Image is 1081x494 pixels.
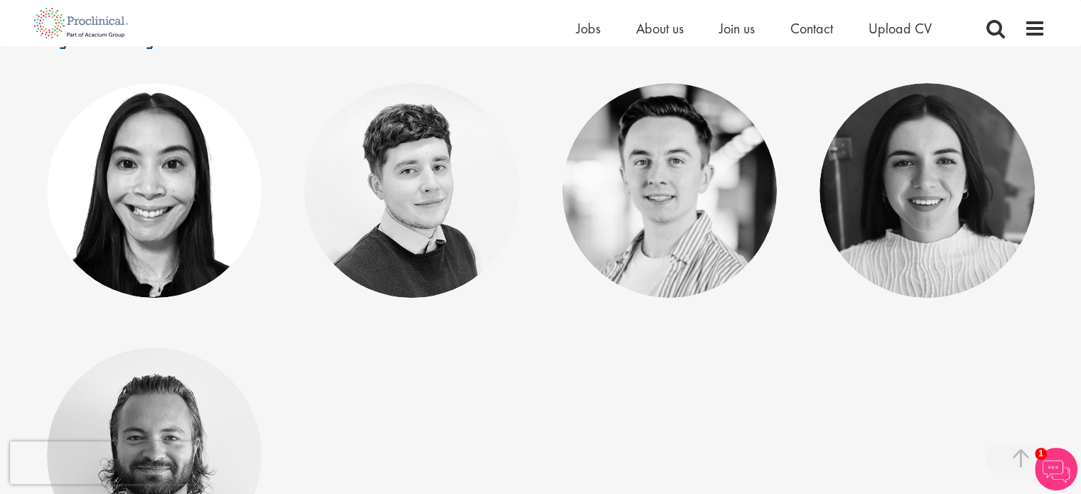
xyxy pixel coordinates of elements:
a: About us [636,19,684,38]
iframe: reCAPTCHA [10,441,192,484]
a: Upload CV [868,19,932,38]
a: Jobs [576,19,601,38]
span: 1 [1035,448,1047,460]
a: Contact [790,19,833,38]
img: Chatbot [1035,448,1077,490]
a: Join us [719,19,755,38]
